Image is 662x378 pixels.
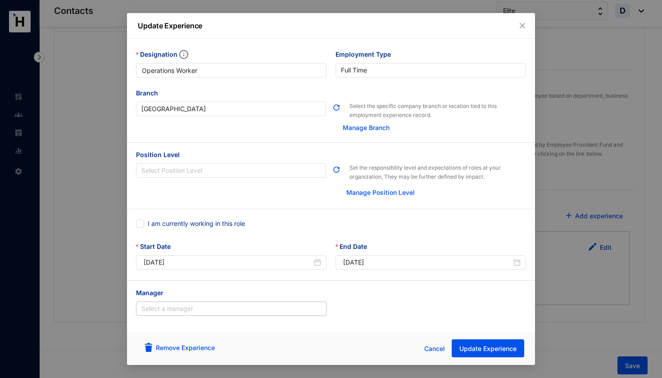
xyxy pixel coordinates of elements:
button: Update Experience [452,339,524,357]
span: Update Experience [459,344,517,353]
label: Manager [136,288,170,298]
button: Cancel [417,340,452,358]
p: Update Experience [138,20,524,31]
a: Manage Branch [343,124,390,131]
label: End Date [336,242,373,252]
input: Start Date [144,257,312,267]
button: Close [517,21,527,31]
a: Remove Experience [156,344,215,351]
span: Full Time [341,63,521,77]
span: close [519,22,526,29]
img: remove-blue.bdd67adf54f9d48671447918ea3a8de5.svg [145,343,152,352]
span: Colombo [141,102,321,116]
img: refresh.b68668e54cb7347e6ac91cb2cb09fc4e.svg [332,166,340,174]
input: Designation [136,63,326,77]
button: Remove Experience [138,339,222,357]
span: Cancel [424,344,445,354]
button: Manage Branch [332,121,397,135]
img: info.ad751165ce926853d1d36026adaaebbf.svg [179,50,188,59]
p: Set the responsibility level and expectations of roles at your organization, They may be further ... [349,150,526,181]
input: Position Level [141,164,321,177]
img: refresh.b68668e54cb7347e6ac91cb2cb09fc4e.svg [332,103,340,112]
a: Manage Position Level [346,189,415,196]
label: Start Date [136,242,177,252]
span: I am currently working in this role [144,219,249,229]
p: Select the specific company branch or location tied to this employment experience record. [349,88,526,120]
label: Position Level [136,150,186,160]
label: Branch [136,88,164,98]
input: End Date [343,257,512,267]
label: Employment Type [336,49,397,59]
label: Designation [136,49,195,59]
button: Manage Position Level [342,184,415,202]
